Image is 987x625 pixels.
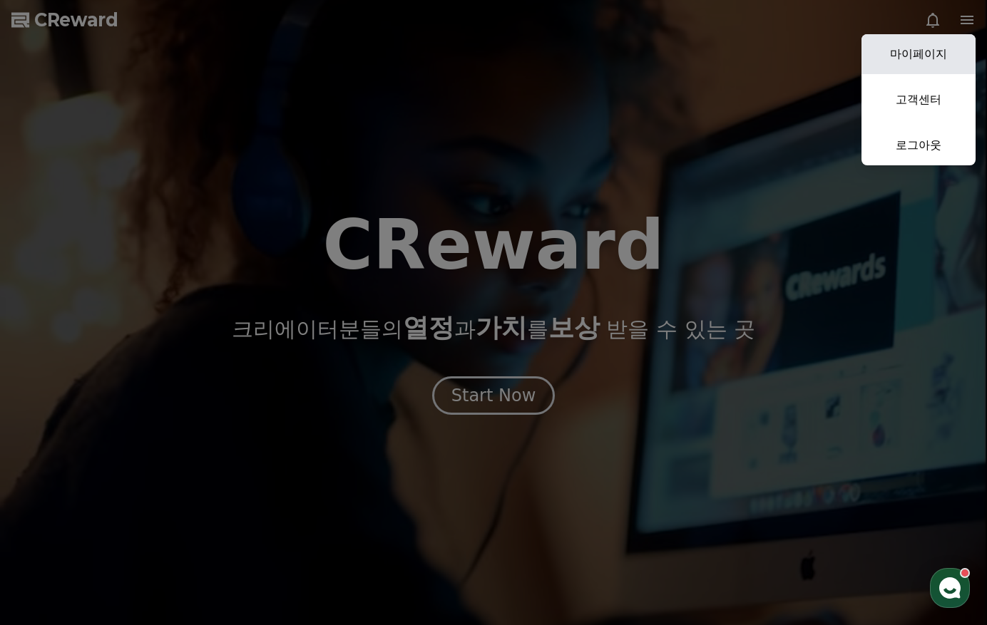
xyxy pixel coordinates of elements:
[184,452,274,487] a: 설정
[220,473,237,485] span: 설정
[861,125,976,165] a: 로그아웃
[861,80,976,120] a: 고객센터
[861,34,976,165] button: 마이페이지 고객센터 로그아웃
[4,452,94,487] a: 홈
[94,452,184,487] a: 대화
[861,34,976,74] a: 마이페이지
[45,473,53,485] span: 홈
[131,474,148,485] span: 대화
